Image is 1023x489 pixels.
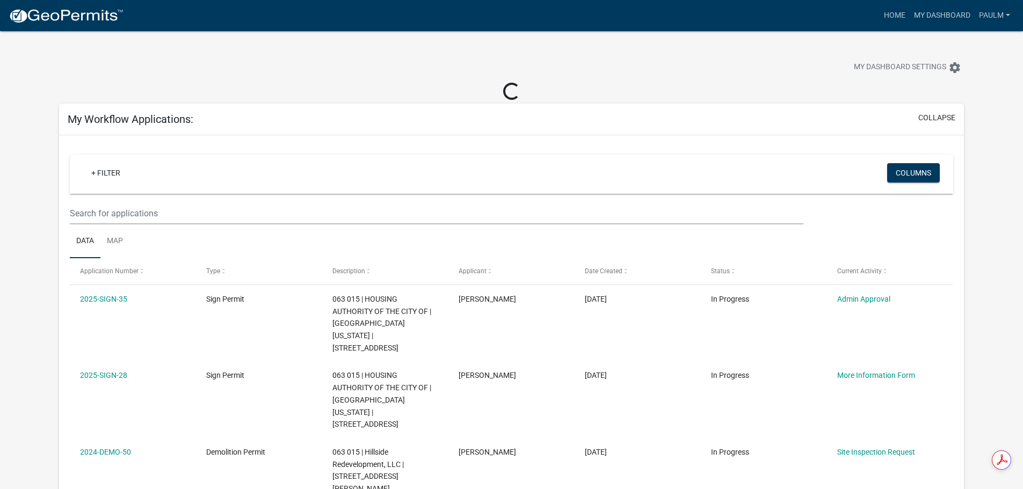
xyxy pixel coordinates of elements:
[948,61,961,74] i: settings
[206,295,244,303] span: Sign Permit
[332,371,431,428] span: 063 015 | HOUSING AUTHORITY OF THE CITY OF | EATONTON GEORGIA | 155 HILLSIDE DR
[585,267,622,275] span: Date Created
[880,5,910,26] a: Home
[700,258,826,284] datatable-header-cell: Status
[448,258,575,284] datatable-header-cell: Applicant
[910,5,975,26] a: My Dashboard
[80,448,131,456] a: 2024-DEMO-50
[459,371,516,379] span: Paul McCarty
[837,371,915,379] a: More Information Form
[575,258,701,284] datatable-header-cell: Date Created
[206,267,220,275] span: Type
[100,224,129,259] a: Map
[837,267,882,275] span: Current Activity
[711,295,749,303] span: In Progress
[585,295,607,303] span: 09/23/2025
[80,295,127,303] a: 2025-SIGN-35
[459,448,516,456] span: Paul McCarty
[711,267,730,275] span: Status
[68,113,193,126] h5: My Workflow Applications:
[711,448,749,456] span: In Progress
[80,267,139,275] span: Application Number
[70,258,196,284] datatable-header-cell: Application Number
[845,57,970,78] button: My Dashboard Settingssettings
[70,202,803,224] input: Search for applications
[837,448,915,456] a: Site Inspection Request
[711,371,749,379] span: In Progress
[70,224,100,259] a: Data
[887,163,940,183] button: Columns
[206,371,244,379] span: Sign Permit
[975,5,1014,26] a: paulm
[826,258,953,284] datatable-header-cell: Current Activity
[459,267,487,275] span: Applicant
[80,371,127,379] a: 2025-SIGN-28
[83,163,129,183] a: + Filter
[332,267,365,275] span: Description
[332,295,431,352] span: 063 015 | HOUSING AUTHORITY OF THE CITY OF | EATONTON GEORGIA | 155 HILLSIDE DR
[585,448,607,456] span: 11/11/2024
[837,295,890,303] a: Admin Approval
[585,371,607,379] span: 07/25/2025
[854,61,946,74] span: My Dashboard Settings
[918,112,955,123] button: collapse
[206,448,265,456] span: Demolition Permit
[459,295,516,303] span: Paul McCarty
[196,258,322,284] datatable-header-cell: Type
[322,258,448,284] datatable-header-cell: Description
